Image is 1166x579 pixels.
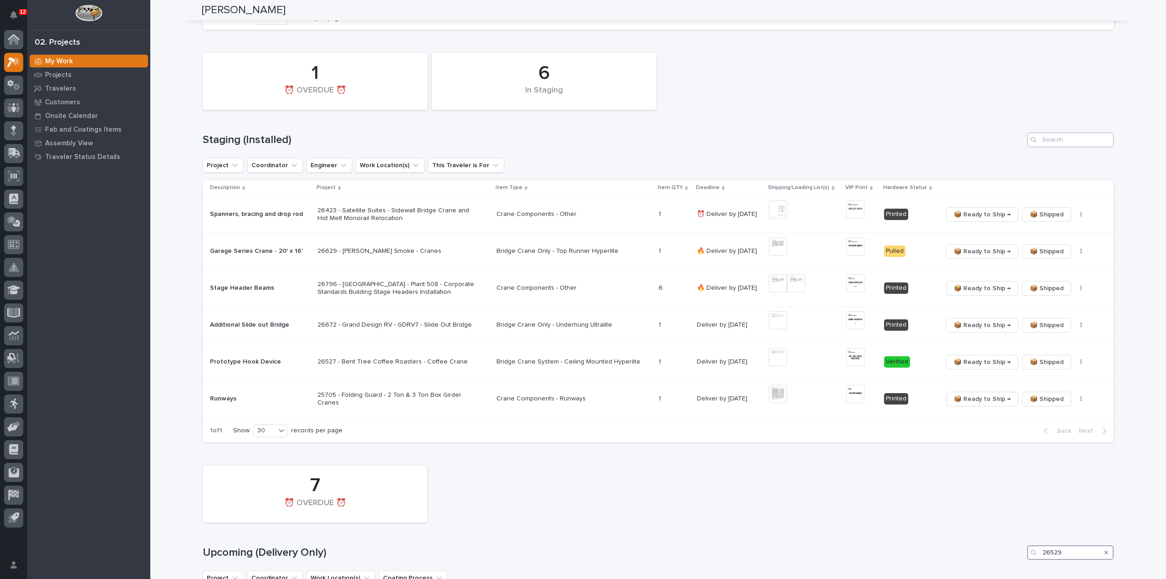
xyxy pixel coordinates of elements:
[27,68,150,82] a: Projects
[202,4,286,17] h2: [PERSON_NAME]
[218,498,412,518] div: ⏰ OVERDUE ⏰
[45,139,93,148] p: Assembly View
[27,150,150,164] a: Traveler Status Details
[317,183,336,193] p: Project
[35,38,80,48] div: 02. Projects
[946,281,1018,296] button: 📦 Ready to Ship →
[954,209,1011,220] span: 📦 Ready to Ship →
[11,11,23,26] div: Notifications12
[210,246,305,255] p: Garage Series Crane - 20' x 16'
[447,86,641,105] div: In Staging
[203,196,1114,233] tr: Spanners, bracing and drop rodSpanners, bracing and drop rod 26423 - Satellite Suites - Sidewall ...
[447,62,641,85] div: 6
[218,474,412,497] div: 7
[1022,207,1071,222] button: 📦 Shipped
[845,183,868,193] p: VIP Print
[697,284,762,292] p: 🔥 Deliver by [DATE]
[210,319,291,329] p: Additional Slide out Bridge
[203,420,230,442] p: 1 of 1
[317,391,477,407] p: 25705 - Folding Guard - 2 Ton & 3 Ton Box Girder Cranes
[884,356,910,368] div: Verified
[884,282,908,294] div: Printed
[884,209,908,220] div: Printed
[1027,545,1114,560] div: Search
[946,355,1018,369] button: 📦 Ready to Ship →
[45,85,76,93] p: Travelers
[1079,427,1099,435] span: Next
[1030,283,1064,294] span: 📦 Shipped
[317,358,477,366] p: 26527 - Bent Tree Coffee Roasters - Coffee Crane
[1030,320,1064,331] span: 📦 Shipped
[203,233,1114,270] tr: Garage Series Crane - 20' x 16'Garage Series Crane - 20' x 16' 26629 - [PERSON_NAME] Smoke - Cran...
[954,394,1011,405] span: 📦 Ready to Ship →
[27,82,150,95] a: Travelers
[210,209,305,218] p: Spanners, bracing and drop rod
[496,395,651,403] p: Crane Components - Runways
[697,321,762,329] p: Deliver by [DATE]
[1030,209,1064,220] span: 📦 Shipped
[1022,244,1071,259] button: 📦 Shipped
[697,210,762,218] p: ⏰ Deliver by [DATE]
[496,247,651,255] p: Bridge Crane Only - Top Runner Hyperlite
[659,356,663,366] p: 1
[45,98,80,107] p: Customers
[1030,246,1064,257] span: 📦 Shipped
[218,86,412,105] div: ⏰ OVERDUE ⏰
[210,183,240,193] p: Description
[496,210,651,218] p: Crane Components - Other
[45,112,98,120] p: Onsite Calendar
[45,153,120,161] p: Traveler Status Details
[233,427,250,435] p: Show
[1075,427,1114,435] button: Next
[884,319,908,331] div: Printed
[27,109,150,123] a: Onsite Calendar
[496,284,651,292] p: Crane Components - Other
[203,158,244,173] button: Project
[659,393,663,403] p: 1
[697,395,762,403] p: Deliver by [DATE]
[954,357,1011,368] span: 📦 Ready to Ship →
[884,393,908,405] div: Printed
[659,282,665,292] p: 6
[356,158,424,173] button: Work Location(s)
[254,426,276,436] div: 30
[45,57,73,66] p: My Work
[75,5,102,21] img: Workspace Logo
[946,207,1018,222] button: 📦 Ready to Ship →
[45,71,72,79] p: Projects
[659,209,663,218] p: 1
[696,183,720,193] p: Deadline
[27,95,150,109] a: Customers
[697,358,762,366] p: Deliver by [DATE]
[1022,281,1071,296] button: 📦 Shipped
[203,307,1114,343] tr: Additional Slide out BridgeAdditional Slide out Bridge 26672 - Grand Design RV - GDRV7 - Slide Ou...
[1052,427,1071,435] span: Back
[203,270,1114,307] tr: Stage Header BeamsStage Header Beams 26796 - [GEOGRAPHIC_DATA] - Plant 508 - Corporate Standards ...
[768,183,829,193] p: Shipping/Loading List(s)
[218,62,412,85] div: 1
[317,321,477,329] p: 26672 - Grand Design RV - GDRV7 - Slide Out Bridge
[317,281,477,296] p: 26796 - [GEOGRAPHIC_DATA] - Plant 508 - Corporate Standards Building Stage Headers Installation
[954,246,1011,257] span: 📦 Ready to Ship →
[20,9,26,15] p: 12
[946,244,1018,259] button: 📦 Ready to Ship →
[45,126,122,134] p: Fab and Coatings Items
[428,158,504,173] button: This Traveler is For
[307,158,352,173] button: Engineer
[1027,133,1114,147] input: Search
[203,133,1023,147] h1: Staging (Installed)
[203,343,1114,380] tr: Prototype Hook DevicePrototype Hook Device 26527 - Bent Tree Coffee Roasters - Coffee CraneBridge...
[1022,392,1071,406] button: 📦 Shipped
[496,183,522,193] p: Item Type
[27,54,150,68] a: My Work
[1030,394,1064,405] span: 📦 Shipped
[317,247,477,255] p: 26629 - [PERSON_NAME] Smoke - Cranes
[659,246,663,255] p: 1
[1022,355,1071,369] button: 📦 Shipped
[210,393,238,403] p: Runways
[658,183,683,193] p: Item QTY
[697,247,762,255] p: 🔥 Deliver by [DATE]
[496,321,651,329] p: Bridge Crane Only - Underhung Ultralite
[317,207,477,222] p: 26423 - Satellite Suites - Sidewall Bridge Crane and Hot Melt Monorail Relocation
